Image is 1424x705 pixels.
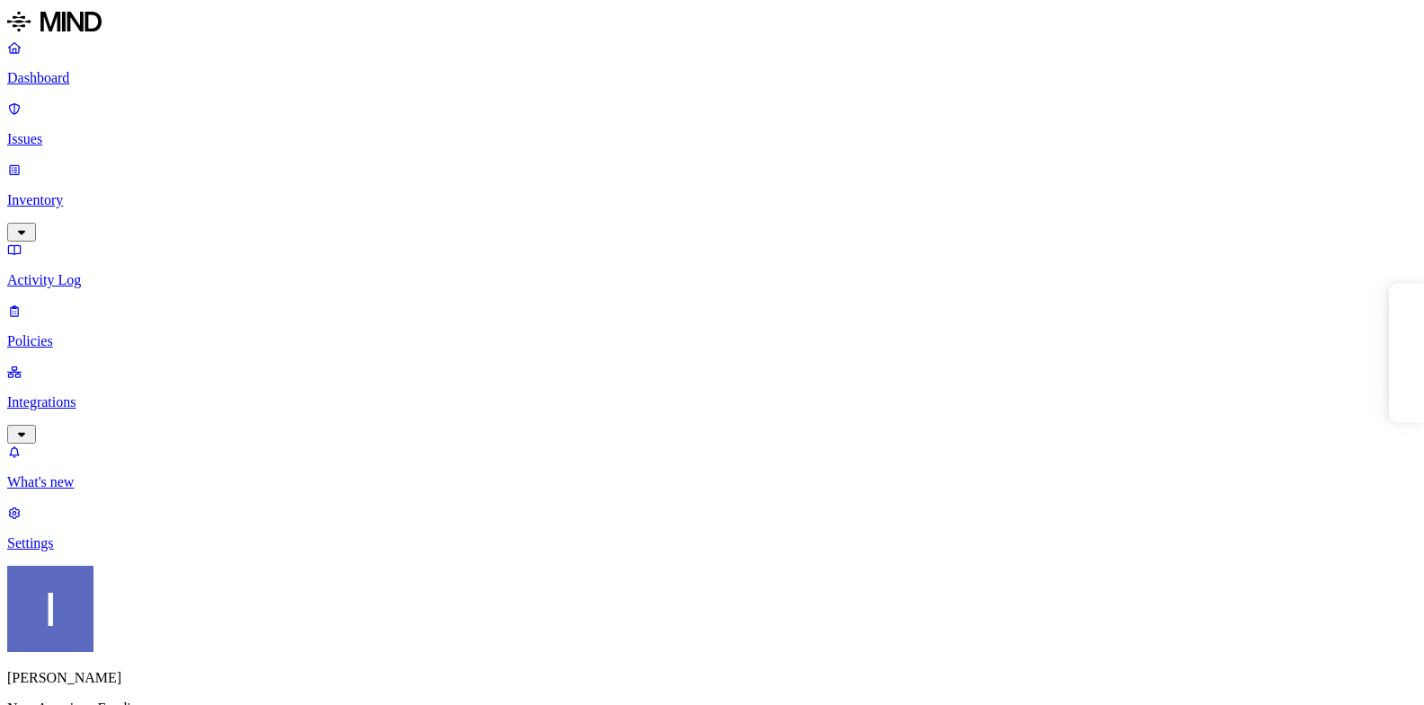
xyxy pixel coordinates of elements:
p: Dashboard [7,70,1417,86]
p: Policies [7,333,1417,349]
a: What's new [7,444,1417,490]
a: Inventory [7,162,1417,239]
p: Inventory [7,192,1417,208]
p: What's new [7,474,1417,490]
a: Issues [7,101,1417,147]
img: Itai Schwartz [7,566,93,652]
a: Dashboard [7,40,1417,86]
p: Activity Log [7,272,1417,288]
a: MIND [7,7,1417,40]
a: Integrations [7,364,1417,441]
p: Settings [7,535,1417,551]
a: Policies [7,303,1417,349]
a: Settings [7,505,1417,551]
img: MIND [7,7,102,36]
p: Integrations [7,394,1417,410]
p: Issues [7,131,1417,147]
a: Activity Log [7,242,1417,288]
